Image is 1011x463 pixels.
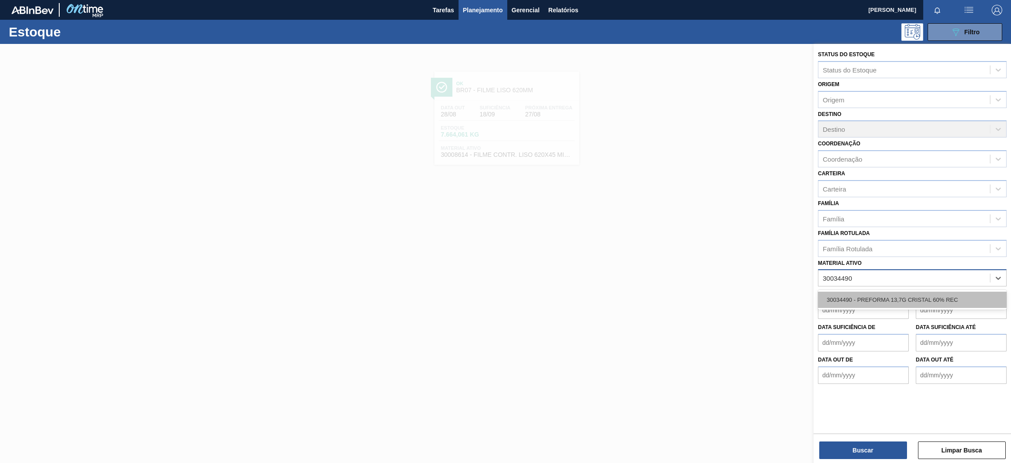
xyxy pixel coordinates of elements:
[818,170,845,177] label: Carteira
[818,334,909,351] input: dd/mm/yyyy
[818,260,862,266] label: Material ativo
[818,51,875,58] label: Status do Estoque
[512,5,540,15] span: Gerencial
[9,27,143,37] h1: Estoque
[818,200,839,206] label: Família
[823,156,862,163] div: Coordenação
[818,292,1007,308] div: 30034490 - PREFORMA 13,7G CRISTAL 60% REC
[818,301,909,319] input: dd/mm/yyyy
[818,366,909,384] input: dd/mm/yyyy
[823,66,877,73] div: Status do Estoque
[964,5,974,15] img: userActions
[549,5,578,15] span: Relatórios
[433,5,454,15] span: Tarefas
[928,23,1002,41] button: Filtro
[823,185,846,192] div: Carteira
[823,245,872,252] div: Família Rotulada
[818,230,870,236] label: Família Rotulada
[916,357,954,363] label: Data out até
[916,324,976,330] label: Data suficiência até
[916,334,1007,351] input: dd/mm/yyyy
[463,5,503,15] span: Planejamento
[818,324,875,330] label: Data suficiência de
[823,215,844,222] div: Família
[916,301,1007,319] input: dd/mm/yyyy
[11,6,54,14] img: TNhmsLtSVTkK8tSr43FrP2fwEKptu5GPRR3wAAAABJRU5ErkJggg==
[823,96,844,103] div: Origem
[818,141,860,147] label: Coordenação
[901,23,923,41] div: Pogramando: nenhum usuário selecionado
[818,111,841,117] label: Destino
[818,357,853,363] label: Data out de
[992,5,1002,15] img: Logout
[916,366,1007,384] input: dd/mm/yyyy
[818,81,839,87] label: Origem
[923,4,951,16] button: Notificações
[964,29,980,36] span: Filtro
